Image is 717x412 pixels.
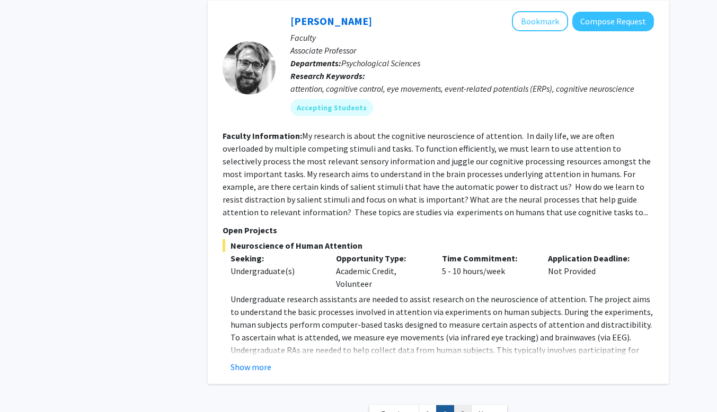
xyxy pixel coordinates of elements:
div: 5 - 10 hours/week [434,252,540,290]
p: Associate Professor [290,44,654,57]
p: Undergraduate research assistants are needed to assist research on the neuroscience of attention.... [231,293,654,395]
p: Opportunity Type: [336,252,426,265]
p: Time Commitment: [442,252,532,265]
span: Psychological Sciences [341,58,420,68]
p: Faculty [290,31,654,44]
mat-chip: Accepting Students [290,99,373,116]
div: attention, cognitive control, eye movements, event-related potentials (ERPs), cognitive neuroscience [290,82,654,95]
a: [PERSON_NAME] [290,14,372,28]
div: Not Provided [540,252,646,290]
div: Undergraduate(s) [231,265,321,277]
button: Add Nicholas Gaspelin to Bookmarks [512,11,568,31]
p: Open Projects [223,224,654,236]
button: Show more [231,361,271,373]
b: Research Keywords: [290,71,365,81]
p: Seeking: [231,252,321,265]
fg-read-more: My research is about the cognitive neuroscience of attention. In daily life, we are often overloa... [223,130,651,217]
iframe: Chat [8,364,45,404]
button: Compose Request to Nicholas Gaspelin [572,12,654,31]
div: Academic Credit, Volunteer [328,252,434,290]
b: Departments: [290,58,341,68]
span: Neuroscience of Human Attention [223,239,654,252]
b: Faculty Information: [223,130,302,141]
p: Application Deadline: [548,252,638,265]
